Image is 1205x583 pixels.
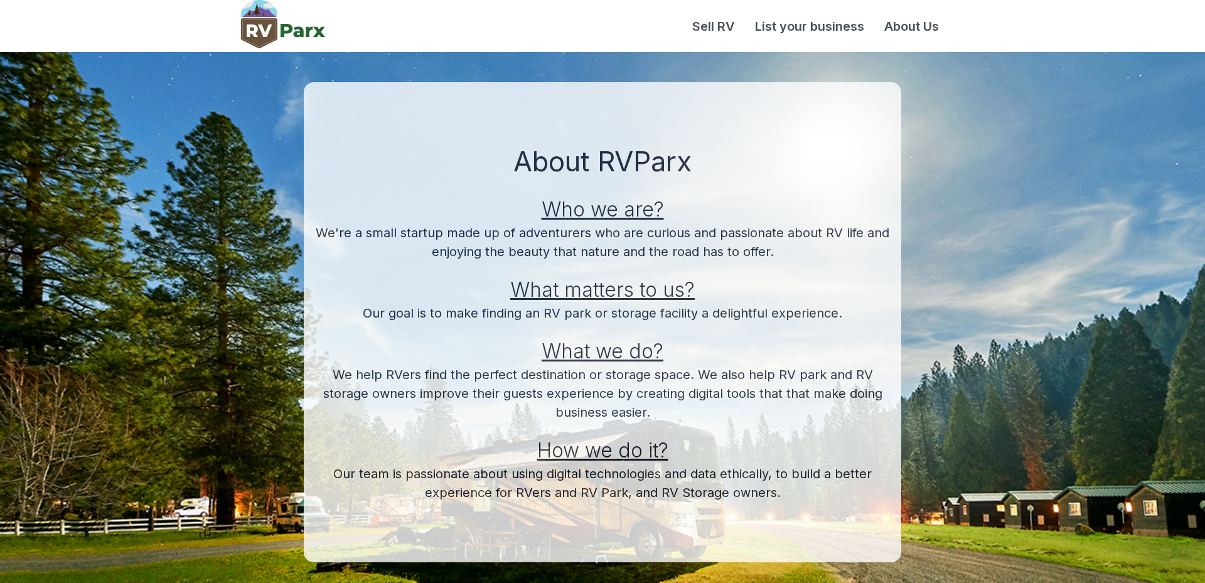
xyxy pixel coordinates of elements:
[682,17,745,36] a: Sell RV
[309,261,896,304] h2: What matters to us?
[309,142,896,181] h1: About RVParx
[309,464,896,502] p: Our team is passionate about using digital technologies and data ethically, to build a better exp...
[309,181,896,223] h2: Who we are?
[874,17,949,36] a: About Us
[309,365,896,422] p: We help RVers find the perfect destination or storage space. We also help RV park and RV storage ...
[309,323,896,365] h2: What we do?
[745,17,874,36] a: List your business
[309,223,896,261] p: We're a small startup made up of adventurers who are curious and passionate about RV life and enj...
[309,422,896,464] h2: How we do it?
[309,304,896,323] p: Our goal is to make finding an RV park or storage facility a delightful experience.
